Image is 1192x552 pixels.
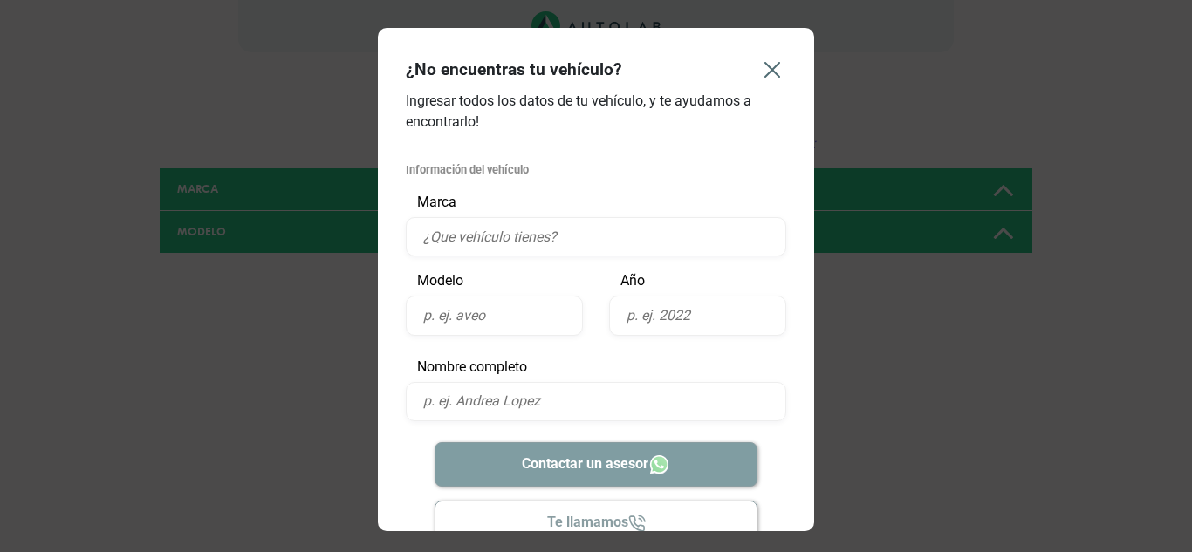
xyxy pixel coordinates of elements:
[609,296,786,335] input: p. ej. 2022
[609,270,786,291] p: Año
[406,59,622,79] h4: ¿No encuentras tu vehículo?
[406,217,786,256] input: ¿Que vehículo tienes?
[406,91,786,133] p: Ingresar todos los datos de tu vehículo, y te ayudamos a encontrarlo!
[435,501,758,544] button: Te llamamos
[744,42,800,98] button: Close
[406,296,583,335] input: p. ej. aveo
[406,161,786,178] p: Información del vehículo
[406,270,583,291] p: Modelo
[406,192,786,213] p: Marca
[648,453,670,475] img: Whatsapp icon
[406,382,786,421] input: p. ej. Andrea Lopez
[406,357,786,378] p: Nombre completo
[435,442,758,487] button: Contactar un asesor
